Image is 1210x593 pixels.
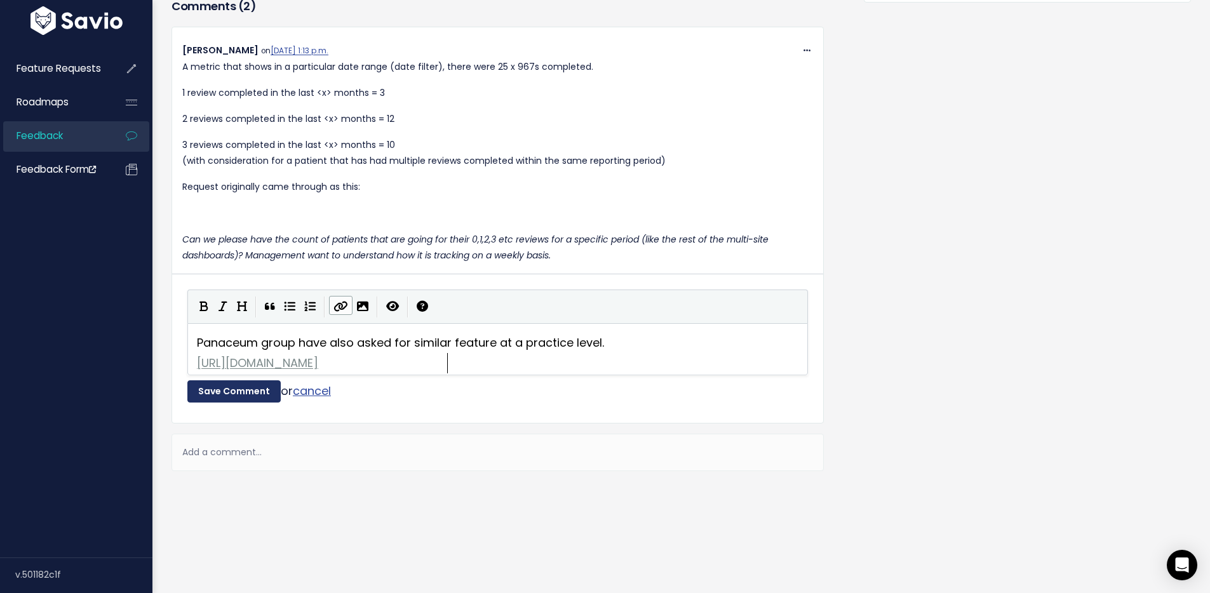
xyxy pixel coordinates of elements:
span: on [261,46,328,56]
a: [DATE] 1:13 p.m. [271,46,328,56]
a: Feedback form [3,155,105,184]
button: Italic [213,296,232,315]
button: Markdown Guide [412,296,433,315]
a: Feature Requests [3,54,105,83]
button: Quote [260,296,279,315]
button: Create Link [329,296,353,315]
img: logo-white.9d6f32f41409.svg [27,6,126,35]
p: A metric that shows in a particular date range (date filter), there were 25 x 967s completed. [182,59,813,75]
button: Toggle Preview [382,296,403,315]
div: or [187,380,808,403]
div: Add a comment... [171,434,824,471]
span: Feature Requests [17,62,101,75]
a: Roadmaps [3,88,105,117]
p: 2 reviews completed in the last <x> months = 12 [182,111,813,127]
em: Can we please have the count of patients that are going for their 0,1,2,3 etc reviews for a speci... [182,233,769,262]
a: cancel [293,382,331,398]
p: Request originally came through as this: [182,179,813,195]
p: 1 review completed in the last <x> months = 3 [182,85,813,101]
a: Feedback [3,121,105,150]
p: 3 reviews completed in the last <x> months = 10 (with consideration for a patient that has had mu... [182,137,813,169]
button: Import an image [353,296,373,315]
button: Generic List [279,296,300,315]
div: Open Intercom Messenger [1167,550,1197,580]
i: | [255,296,257,317]
button: Bold [194,296,213,315]
i: | [324,296,325,317]
div: v.501182c1f [15,558,152,591]
span: Feedback [17,129,63,142]
span: [PERSON_NAME] [182,44,259,57]
i: | [407,296,408,317]
button: Heading [232,296,252,315]
i: | [377,296,378,317]
span: Roadmaps [17,95,69,109]
span: Panaceum group have also asked for similar feature at a practice level. [197,335,604,350]
button: Numbered List [300,296,320,315]
button: Save Comment [187,380,281,403]
span: [URL][DOMAIN_NAME] [197,355,318,371]
span: Feedback form [17,163,96,176]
